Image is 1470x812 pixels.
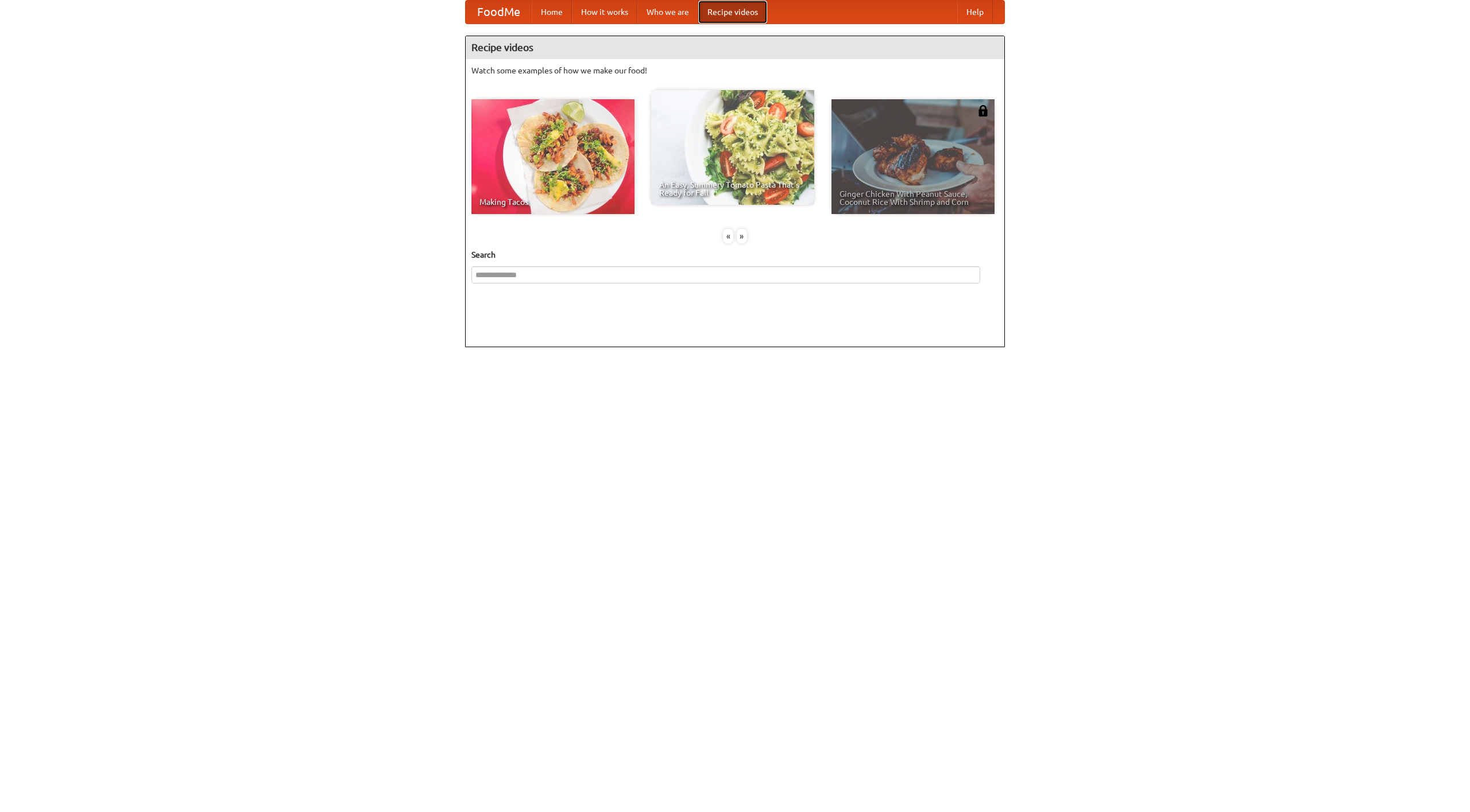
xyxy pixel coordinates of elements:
div: « [723,229,733,243]
a: Help [957,1,993,24]
a: An Easy, Summery Tomato Pasta That's Ready for Fall [651,90,814,205]
div: » [737,229,747,243]
p: Watch some examples of how we make our food! [471,65,999,76]
img: 483408.png [977,105,989,116]
a: How it works [572,1,637,24]
span: An Easy, Summery Tomato Pasta That's Ready for Fall [659,181,806,197]
a: Recipe videos [698,1,767,24]
h4: Recipe videos [466,36,1004,59]
a: Making Tacos [471,99,635,214]
a: FoodMe [466,1,532,24]
span: Making Tacos [479,198,626,206]
a: Home [532,1,572,24]
h5: Search [471,249,999,261]
a: Who we are [637,1,698,24]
